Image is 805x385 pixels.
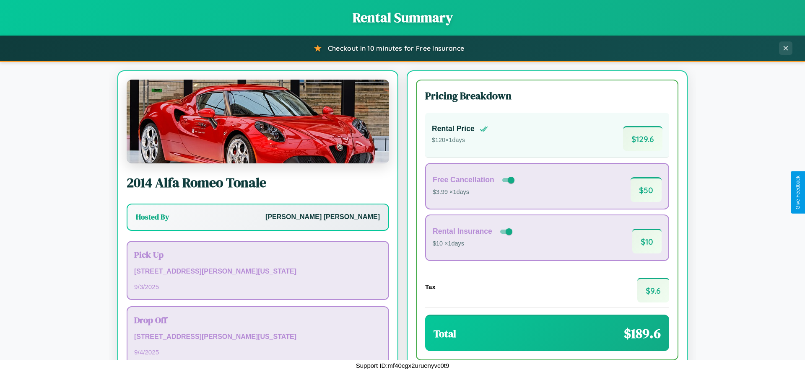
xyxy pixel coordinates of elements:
[434,327,456,341] h3: Total
[795,176,801,209] div: Give Feedback
[631,177,662,202] span: $ 50
[328,44,464,52] span: Checkout in 10 minutes for Free Insurance
[134,248,382,261] h3: Pick Up
[134,281,382,292] p: 9 / 3 / 2025
[433,227,492,236] h4: Rental Insurance
[127,80,389,163] img: Alfa Romeo Tonale
[624,324,661,343] span: $ 189.6
[8,8,797,27] h1: Rental Summary
[632,229,662,253] span: $ 10
[425,89,669,103] h3: Pricing Breakdown
[134,331,382,343] p: [STREET_ADDRESS][PERSON_NAME][US_STATE]
[127,173,389,192] h2: 2014 Alfa Romeo Tonale
[265,211,380,223] p: [PERSON_NAME] [PERSON_NAME]
[432,124,475,133] h4: Rental Price
[134,266,382,278] p: [STREET_ADDRESS][PERSON_NAME][US_STATE]
[433,187,516,198] p: $3.99 × 1 days
[134,314,382,326] h3: Drop Off
[637,278,669,302] span: $ 9.6
[623,126,662,151] span: $ 129.6
[136,212,169,222] h3: Hosted By
[134,346,382,358] p: 9 / 4 / 2025
[433,238,514,249] p: $10 × 1 days
[425,283,436,290] h4: Tax
[356,360,449,371] p: Support ID: mf40cgx2uruenyvc0t9
[432,135,488,146] p: $ 120 × 1 days
[433,176,494,184] h4: Free Cancellation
